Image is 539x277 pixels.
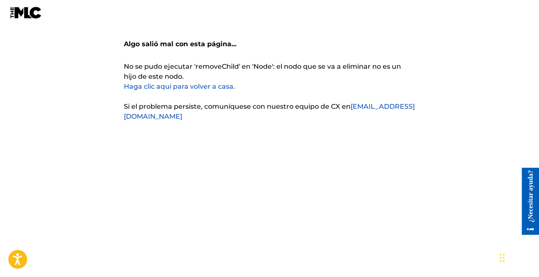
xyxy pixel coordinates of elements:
div: Arrastrar [500,245,505,270]
a: [EMAIL_ADDRESS][DOMAIN_NAME] [124,102,415,120]
font: Algo salió mal con esta página... [124,40,236,48]
iframe: Centro de recursos [516,168,539,235]
font: ¿Necesitar ayuda? [11,2,18,54]
a: Haga clic aquí para volver a casa. [124,82,235,90]
font: No se pudo ejecutar 'removeChild' en 'Node': el nodo que se va a eliminar no es un hijo de este n... [124,62,403,80]
font: Si el problema persiste, comuníquese con nuestro equipo de CX en [124,102,351,110]
img: Logotipo del MLC [10,7,42,19]
iframe: Widget de chat [497,237,539,277]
